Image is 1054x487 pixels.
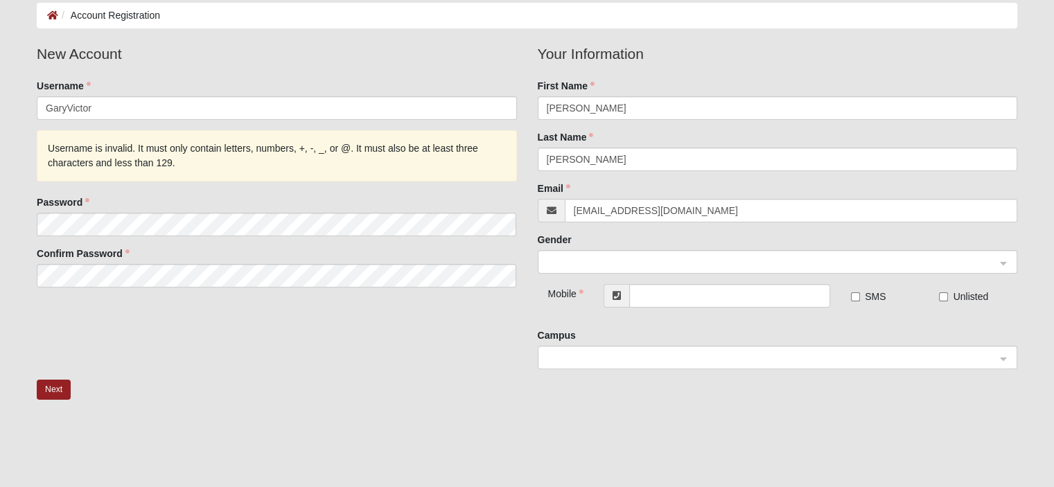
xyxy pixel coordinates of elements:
label: Last Name [538,130,594,144]
label: Gender [538,233,572,247]
li: Account Registration [58,8,160,23]
label: Email [538,181,570,195]
label: First Name [538,79,595,93]
input: SMS [851,292,860,301]
div: Mobile [538,284,578,301]
div: Username is invalid. It must only contain letters, numbers, +, -, _, or @. It must also be at lea... [37,130,516,181]
label: Password [37,195,89,209]
label: Campus [538,328,576,342]
legend: Your Information [538,43,1017,65]
legend: New Account [37,43,516,65]
input: Unlisted [939,292,948,301]
label: Username [37,79,91,93]
span: Unlisted [953,291,988,302]
label: Confirm Password [37,247,130,260]
span: SMS [865,291,886,302]
button: Next [37,380,71,400]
